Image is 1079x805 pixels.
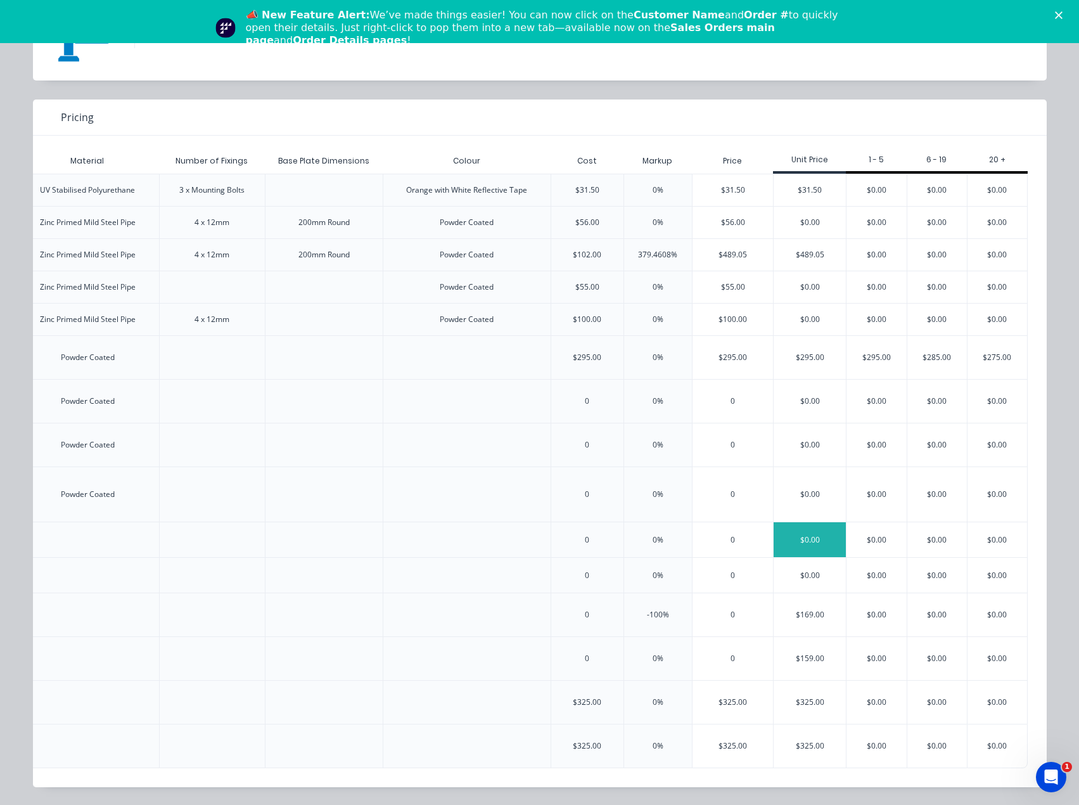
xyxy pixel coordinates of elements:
div: $0.00 [907,637,967,680]
div: $0.00 [846,593,907,636]
div: Price [692,148,773,174]
img: Profile image for Team [215,18,236,38]
div: 0 [693,593,773,636]
div: $0.00 [967,637,1027,680]
div: $489.05 [693,239,773,271]
div: $102.00 [573,249,601,261]
div: 0 [585,489,589,500]
div: $0.00 [846,239,907,271]
div: $0.00 [846,271,907,303]
div: 200mm Round [298,249,350,261]
div: $285.00 [907,336,967,379]
div: $0.00 [846,467,907,522]
div: Powder Coated [440,217,494,228]
div: 0 [693,637,773,680]
b: Order Details pages [293,34,407,46]
div: 0 [585,396,589,407]
div: 3 x Mounting Bolts [179,184,245,196]
div: Zinc Primed Mild Steel Pipe [40,217,136,228]
div: 4 x 12mm [195,314,229,325]
div: $0.00 [907,522,967,557]
div: Powder Coated [440,249,494,261]
div: $0.00 [774,522,846,557]
div: $0.00 [907,304,967,335]
div: 0% [653,439,663,451]
div: Powder Coated [61,439,115,451]
div: $31.50 [575,184,599,196]
div: $0.00 [907,239,967,271]
div: $0.00 [907,681,967,724]
div: $0.00 [967,724,1027,768]
div: $325.00 [573,740,601,752]
div: $0.00 [967,558,1027,593]
span: 1 [1062,762,1072,772]
div: Close [1055,11,1068,19]
b: 📣 New Feature Alert: [246,9,370,21]
div: $0.00 [846,637,907,680]
div: 0 [585,439,589,451]
div: $295.00 [693,336,773,379]
div: 0 [693,423,773,467]
div: $275.00 [967,336,1027,379]
div: Zinc Primed Mild Steel Pipe [40,281,136,293]
div: $325.00 [573,697,601,708]
div: $0.00 [967,467,1027,522]
span: Pricing [61,110,94,125]
div: Markup [623,148,693,174]
div: $325.00 [774,681,846,724]
div: $325.00 [693,724,773,768]
div: $489.05 [774,239,846,271]
div: $169.00 [774,593,846,636]
div: $0.00 [907,558,967,593]
div: 0 [585,570,589,581]
div: 0 [585,534,589,546]
div: $31.50 [774,174,846,206]
div: 4 x 12mm [195,217,229,228]
div: $0.00 [967,593,1027,636]
div: $0.00 [907,380,967,423]
div: Number of Fixings [165,145,258,177]
div: 0 [693,380,773,423]
div: 0% [653,740,663,752]
div: $0.00 [967,304,1027,335]
div: $0.00 [846,423,907,467]
div: Orange with White Reflective Tape [406,184,527,196]
div: 0% [653,570,663,581]
b: Customer Name [634,9,725,21]
div: -100% [647,609,669,621]
div: $0.00 [907,174,967,206]
div: We’ve made things easier! You can now click on the and to quickly open their details. Just right-... [246,9,844,47]
div: Powder Coated [440,314,494,325]
div: $31.50 [693,174,773,206]
div: $55.00 [693,271,773,303]
div: Powder Coated [61,489,115,500]
div: 20 + [967,154,1028,165]
div: $0.00 [846,304,907,335]
div: Colour [443,145,490,177]
div: 0% [653,534,663,546]
div: Cost [551,148,623,174]
div: Zinc Primed Mild Steel Pipe [40,314,136,325]
div: Powder Coated [61,352,115,363]
div: Base Plate Dimensions [268,145,380,177]
div: $0.00 [846,207,907,238]
div: 4 x 12mm [195,249,229,261]
div: $295.00 [846,336,907,379]
div: 0% [653,314,663,325]
div: 0% [653,184,663,196]
div: $0.00 [846,380,907,423]
div: $0.00 [967,681,1027,724]
div: $0.00 [774,207,846,238]
div: Powder Coated [440,281,494,293]
div: $0.00 [774,558,846,593]
div: $0.00 [846,522,907,557]
div: 0 [693,467,773,522]
b: Sales Orders main page [246,22,775,46]
div: $0.00 [774,304,846,335]
iframe: Intercom live chat [1036,762,1066,792]
div: UV Stabilised Polyurethane [40,184,135,196]
div: $0.00 [774,467,846,522]
div: 0% [653,352,663,363]
div: $56.00 [575,217,599,228]
div: 0% [653,697,663,708]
